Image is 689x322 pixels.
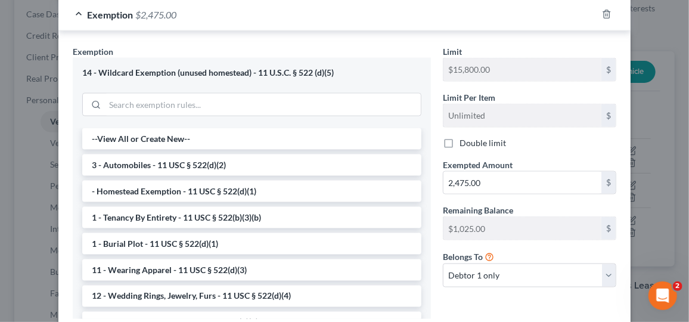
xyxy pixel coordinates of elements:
span: 2 [673,281,682,291]
div: $ [601,58,616,81]
li: 11 - Wearing Apparel - 11 USC § 522(d)(3) [82,259,421,281]
span: Exemption [87,9,133,20]
li: --View All or Create New-- [82,128,421,150]
div: $ [601,172,616,194]
div: $ [601,217,616,240]
li: 3 - Automobiles - 11 USC § 522(d)(2) [82,154,421,176]
input: -- [443,58,601,81]
input: 0.00 [443,172,601,194]
input: Search exemption rules... [105,94,421,116]
span: $2,475.00 [135,9,176,20]
iframe: Intercom live chat [648,281,677,310]
span: Exempted Amount [443,160,513,170]
label: Remaining Balance [443,204,513,216]
li: 1 - Burial Plot - 11 USC § 522(d)(1) [82,233,421,255]
span: Belongs To [443,252,483,262]
li: 1 - Tenancy By Entirety - 11 USC § 522(b)(3)(b) [82,207,421,228]
li: - Homestead Exemption - 11 USC § 522(d)(1) [82,181,421,202]
span: Limit [443,47,462,57]
input: -- [443,217,601,240]
span: Exemption [73,47,113,57]
li: 12 - Wedding Rings, Jewelry, Furs - 11 USC § 522(d)(4) [82,286,421,307]
div: $ [601,104,616,127]
label: Limit Per Item [443,91,495,104]
input: -- [443,104,601,127]
div: 14 - Wildcard Exemption (unused homestead) - 11 U.S.C. § 522 (d)(5) [82,67,421,79]
label: Double limit [460,137,506,149]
